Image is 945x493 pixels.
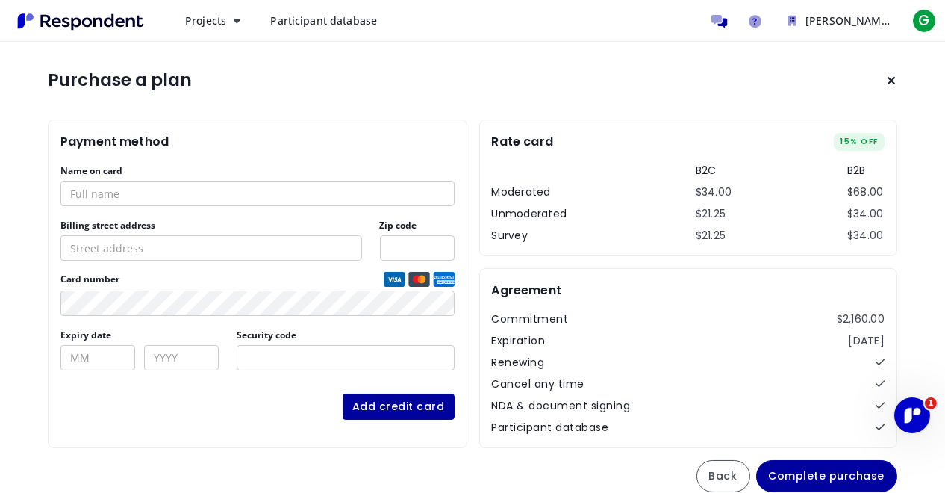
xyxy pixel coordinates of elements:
[696,228,733,244] td: $21.25
[696,460,750,492] button: Back
[696,163,733,179] th: B2C
[258,7,389,34] a: Participant database
[237,329,296,341] label: Security code
[912,9,936,33] span: G
[696,206,733,222] td: $21.25
[492,376,585,392] dt: Cancel any time
[696,185,733,200] td: $34.00
[756,460,898,492] button: Complete purchase
[60,329,111,341] label: Expiry date
[492,206,581,222] th: Unmoderated
[343,394,455,420] button: Add credit card
[876,66,906,96] button: Keep current plan
[12,9,149,34] img: Respondent
[492,132,553,151] h2: Rate card
[48,70,192,91] h1: Purchase a plan
[740,6,770,36] a: Help and support
[380,220,417,232] label: Zip code
[847,206,885,222] td: $34.00
[60,132,169,151] h2: Payment method
[144,345,219,370] input: YYYY
[433,272,455,287] img: amex credit card logo
[847,228,885,244] td: $34.00
[60,235,362,261] input: Street address
[847,163,885,179] th: B2B
[173,7,252,34] button: Projects
[834,133,885,151] span: 15% OFF
[60,181,455,206] input: Full name
[492,185,581,200] th: Moderated
[60,220,155,232] label: Billing street address
[492,281,561,300] h2: Agreement
[925,397,937,409] span: 1
[705,6,735,36] a: Message participants
[492,355,545,370] dt: Renewing
[384,272,405,287] img: visa credit card logo
[270,13,377,28] span: Participant database
[492,228,581,244] th: Survey
[408,272,430,287] img: mastercard credit card logo
[492,311,569,327] dt: Commitment
[776,7,903,34] button: Greta Harney Team
[849,333,885,349] dd: [DATE]
[185,13,226,28] span: Projects
[492,420,609,435] dt: Participant database
[60,345,135,370] input: MM
[60,273,381,285] span: Card number
[492,333,546,349] dt: Expiration
[492,398,631,414] dt: NDA & document signing
[909,7,939,34] button: G
[805,13,923,28] span: [PERSON_NAME] Team
[847,185,885,200] td: $68.00
[60,165,122,177] label: Name on card
[837,311,885,327] dd: $2,160.00
[894,397,930,433] iframe: Intercom live chat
